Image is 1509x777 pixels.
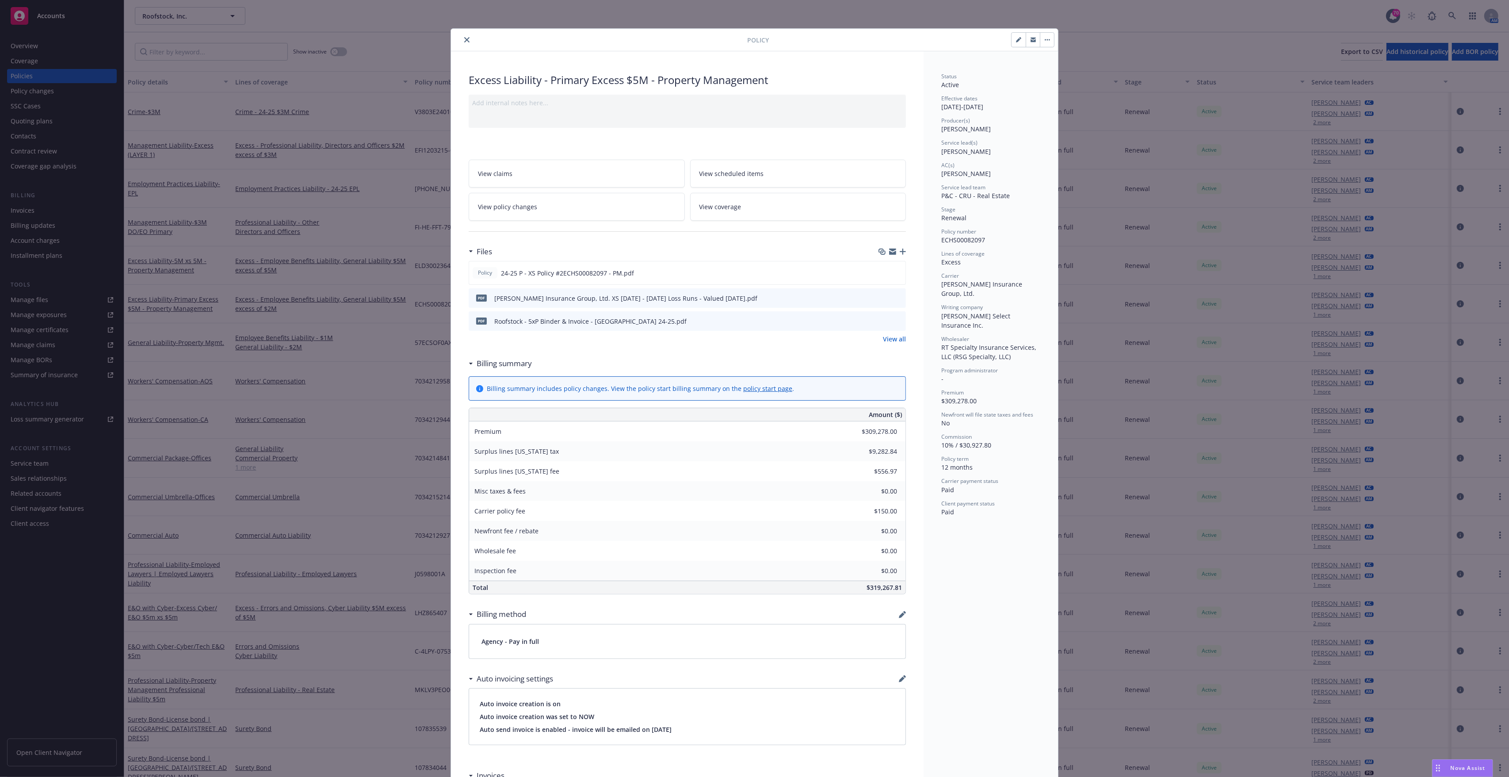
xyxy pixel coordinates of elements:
div: Add internal notes here... [472,98,902,107]
a: View scheduled items [690,160,906,188]
span: Lines of coverage [941,250,985,257]
span: Newfront fee / rebate [474,527,539,535]
span: Nova Assist [1451,764,1486,772]
span: View coverage [699,202,741,211]
span: Commission [941,433,972,440]
span: Effective dates [941,95,978,102]
button: preview file [894,294,902,303]
span: Client payment status [941,500,995,507]
div: Roofstock - 5xP Binder & Invoice - [GEOGRAPHIC_DATA] 24-25.pdf [494,317,687,326]
span: Paid [941,508,954,516]
a: policy start page [743,384,792,393]
span: [PERSON_NAME] Select Insurance Inc. [941,312,1012,329]
span: Stage [941,206,955,213]
span: Surplus lines [US_STATE] tax [474,447,559,455]
span: Policy [747,35,769,45]
span: Premium [474,427,501,436]
a: View policy changes [469,193,685,221]
button: preview file [894,317,902,326]
span: Auto send invoice is enabled - invoice will be emailed on [DATE] [480,725,895,734]
span: Misc taxes & fees [474,487,526,495]
span: Status [941,73,957,80]
span: Policy [476,269,494,277]
h3: Auto invoicing settings [477,673,553,685]
span: [PERSON_NAME] Insurance Group, Ltd. [941,280,1024,298]
button: download file [880,268,887,278]
a: View coverage [690,193,906,221]
span: Service lead(s) [941,139,978,146]
span: Carrier [941,272,959,279]
span: P&C - CRU - Real Estate [941,191,1010,200]
span: Writing company [941,303,983,311]
input: 0.00 [845,524,902,538]
span: 24-25 P - XS Policy #2ECHS00082097 - PM.pdf [501,268,634,278]
span: [PERSON_NAME] [941,169,991,178]
a: View claims [469,160,685,188]
span: No [941,419,950,427]
span: Policy term [941,455,969,463]
h3: Files [477,246,492,257]
span: Active [941,80,959,89]
div: Agency - Pay in full [469,624,905,658]
span: [PERSON_NAME] [941,125,991,133]
span: 10% / $30,927.80 [941,441,991,449]
span: Carrier policy fee [474,507,525,515]
input: 0.00 [845,465,902,478]
span: Surplus lines [US_STATE] fee [474,467,559,475]
span: Renewal [941,214,967,222]
input: 0.00 [845,425,902,438]
button: preview file [894,268,902,278]
span: Wholesale fee [474,547,516,555]
span: Wholesaler [941,335,969,343]
span: Inspection fee [474,566,516,575]
input: 0.00 [845,564,902,578]
span: Paid [941,486,954,494]
span: AC(s) [941,161,955,169]
div: Billing summary [469,358,532,369]
h3: Billing method [477,609,526,620]
span: $319,267.81 [867,583,902,592]
span: Producer(s) [941,117,970,124]
span: Total [473,583,488,592]
span: pdf [476,295,487,301]
button: download file [880,294,887,303]
button: Nova Assist [1432,759,1493,777]
span: Newfront will file state taxes and fees [941,411,1033,418]
div: Excess Liability - Primary Excess $5M - Property Management [469,73,906,88]
div: Drag to move [1433,760,1444,777]
button: download file [880,317,887,326]
span: Carrier payment status [941,477,998,485]
div: Billing summary includes policy changes. View the policy start billing summary on the . [487,384,794,393]
span: RT Specialty Insurance Services, LLC (RSG Specialty, LLC) [941,343,1038,361]
input: 0.00 [845,485,902,498]
button: close [462,34,472,45]
div: [DATE] - [DATE] [941,95,1040,111]
a: View all [883,334,906,344]
input: 0.00 [845,544,902,558]
span: ECHS00082097 [941,236,985,244]
span: Excess [941,258,961,266]
span: Premium [941,389,964,396]
span: - [941,375,944,383]
input: 0.00 [845,505,902,518]
div: [PERSON_NAME] Insurance Group, Ltd. XS [DATE] - [DATE] Loss Runs - Valued [DATE].pdf [494,294,757,303]
span: [PERSON_NAME] [941,147,991,156]
h3: Billing summary [477,358,532,369]
div: Files [469,246,492,257]
span: $309,278.00 [941,397,977,405]
div: Billing method [469,609,526,620]
span: Auto invoice creation was set to NOW [480,712,895,721]
div: Auto invoicing settings [469,673,553,685]
span: View policy changes [478,202,537,211]
span: pdf [476,318,487,324]
span: 12 months [941,463,973,471]
span: Policy number [941,228,976,235]
span: Service lead team [941,184,986,191]
span: Amount ($) [869,410,902,419]
span: Program administrator [941,367,998,374]
span: View claims [478,169,512,178]
span: View scheduled items [699,169,764,178]
input: 0.00 [845,445,902,458]
span: Auto invoice creation is on [480,699,895,708]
